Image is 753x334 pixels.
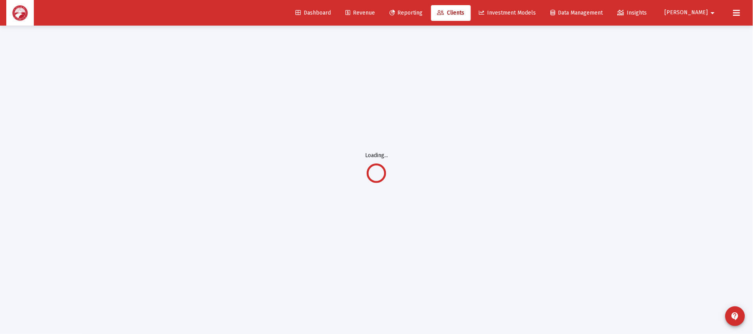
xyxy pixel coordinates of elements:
[611,5,653,21] a: Insights
[479,9,536,16] span: Investment Models
[383,5,429,21] a: Reporting
[731,312,740,321] mat-icon: contact_support
[295,9,331,16] span: Dashboard
[12,5,28,21] img: Dashboard
[655,5,727,20] button: [PERSON_NAME]
[389,9,423,16] span: Reporting
[345,9,375,16] span: Revenue
[473,5,543,21] a: Investment Models
[708,5,718,21] mat-icon: arrow_drop_down
[289,5,337,21] a: Dashboard
[339,5,381,21] a: Revenue
[665,9,708,16] span: [PERSON_NAME]
[544,5,609,21] a: Data Management
[437,9,465,16] span: Clients
[618,9,647,16] span: Insights
[431,5,471,21] a: Clients
[551,9,603,16] span: Data Management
